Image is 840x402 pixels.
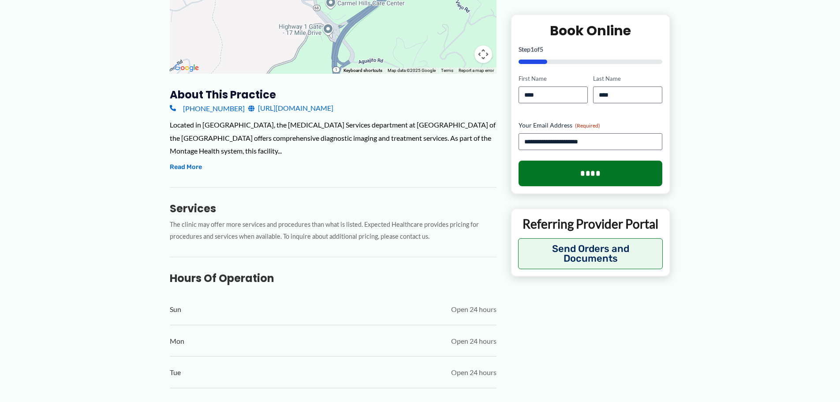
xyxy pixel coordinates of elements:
[519,46,663,53] p: Step of
[451,334,497,348] span: Open 24 hours
[170,303,181,316] span: Sun
[170,162,202,173] button: Read More
[519,121,663,130] label: Your Email Address
[530,45,534,53] span: 1
[459,68,494,73] a: Report a map error
[170,202,497,215] h3: Services
[170,101,245,115] a: [PHONE_NUMBER]
[451,303,497,316] span: Open 24 hours
[170,118,497,158] div: Located in [GEOGRAPHIC_DATA], the [MEDICAL_DATA] Services department at [GEOGRAPHIC_DATA] of the ...
[519,75,588,83] label: First Name
[170,271,497,285] h3: Hours of Operation
[518,238,663,269] button: Send Orders and Documents
[451,366,497,379] span: Open 24 hours
[593,75,662,83] label: Last Name
[388,68,436,73] span: Map data ©2025 Google
[248,101,333,115] a: [URL][DOMAIN_NAME]
[540,45,543,53] span: 5
[170,88,497,101] h3: About this practice
[172,62,201,74] a: Open this area in Google Maps (opens a new window)
[474,45,492,63] button: Map camera controls
[343,68,382,74] button: Keyboard shortcuts
[170,334,184,348] span: Mon
[575,122,600,129] span: (Required)
[172,62,201,74] img: Google
[441,68,453,73] a: Terms (opens in new tab)
[519,22,663,39] h2: Book Online
[170,219,497,243] p: The clinic may offer more services and procedures than what is listed. Expected Healthcare provid...
[170,366,181,379] span: Tue
[518,216,663,232] p: Referring Provider Portal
